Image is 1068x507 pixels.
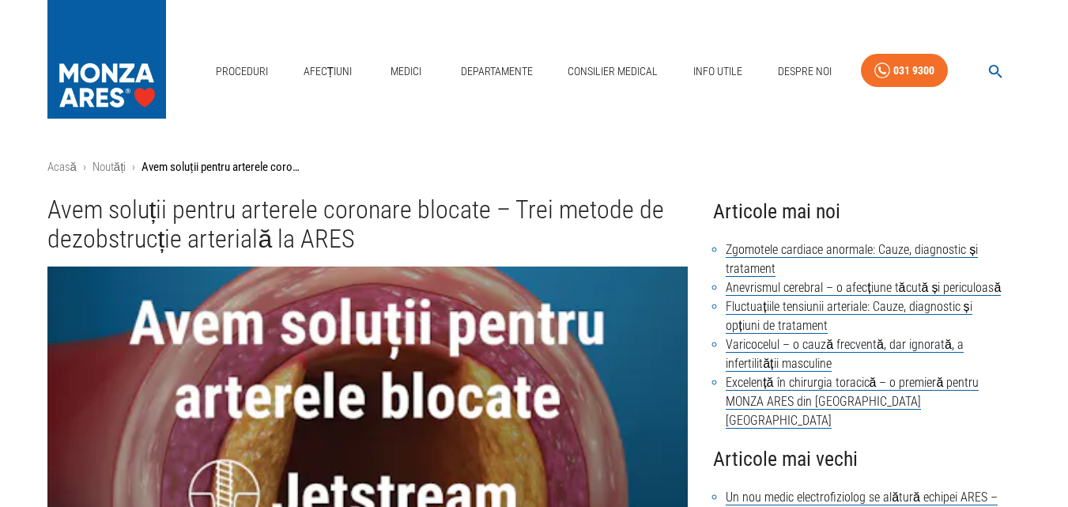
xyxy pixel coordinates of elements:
[209,55,274,88] a: Proceduri
[92,160,126,174] a: Noutăți
[142,158,300,176] p: Avem soluții pentru arterele coronare blocate – Trei metode de dezobstrucție arterială la ARES
[297,55,359,88] a: Afecțiuni
[132,158,135,176] li: ›
[47,160,77,174] a: Acasă
[455,55,539,88] a: Departamente
[726,242,978,277] a: Zgomotele cardiace anormale: Cauze, diagnostic și tratament
[83,158,86,176] li: ›
[47,158,1021,176] nav: breadcrumb
[713,443,1021,475] h4: Articole mai vechi
[726,299,972,334] a: Fluctuațiile tensiunii arteriale: Cauze, diagnostic și opțiuni de tratament
[726,375,979,429] a: Excelență în chirurgia toracică – o premieră pentru MONZA ARES din [GEOGRAPHIC_DATA] [GEOGRAPHIC_...
[561,55,664,88] a: Consilier Medical
[47,195,689,255] h1: Avem soluții pentru arterele coronare blocate – Trei metode de dezobstrucție arterială la ARES
[861,54,948,88] a: 031 9300
[713,195,1021,228] h4: Articole mai noi
[726,337,964,372] a: Varicocelul – o cauză frecventă, dar ignorată, a infertilității masculine
[772,55,838,88] a: Despre Noi
[381,55,432,88] a: Medici
[726,280,1001,296] a: Anevrismul cerebral – o afecțiune tăcută și periculoasă
[687,55,749,88] a: Info Utile
[893,61,934,81] div: 031 9300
